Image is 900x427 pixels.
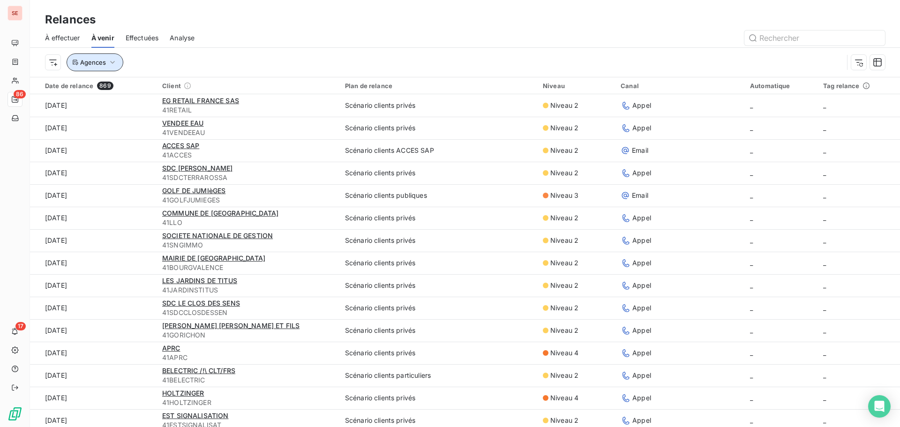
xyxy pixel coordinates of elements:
td: Scénario clients privés [339,319,537,342]
span: Appel [632,303,651,313]
span: _ [823,124,826,132]
td: Scénario clients privés [339,342,537,364]
td: Scénario clients publiques [339,184,537,207]
span: _ [823,326,826,334]
td: Scénario clients privés [339,94,537,117]
span: _ [823,349,826,357]
td: [DATE] [30,184,157,207]
span: MAIRIE DE [GEOGRAPHIC_DATA] [162,254,265,262]
td: [DATE] [30,319,157,342]
span: Niveau 2 [550,303,578,313]
td: [DATE] [30,297,157,319]
button: Agences [67,53,123,71]
span: 41HOLTZINGER [162,398,334,407]
span: Appel [632,281,651,290]
div: Niveau [543,82,609,90]
span: _ [750,101,753,109]
span: Niveau 4 [550,348,578,358]
span: _ [750,281,753,289]
div: Plan de relance [345,82,532,90]
td: Scénario clients privés [339,207,537,229]
span: 86 [14,90,26,98]
span: Email [632,146,648,155]
span: _ [750,191,753,199]
span: BELECTRIC /!\ CLT/FRS [162,367,235,375]
span: VENDEE EAU [162,119,204,127]
span: Niveau 2 [550,236,578,245]
span: Niveau 2 [550,123,578,133]
span: Niveau 4 [550,393,578,403]
span: APRC [162,344,180,352]
div: Automatique [750,82,812,90]
span: Appel [632,168,651,178]
span: HOLTZINGER [162,389,204,397]
h3: Relances [45,11,96,28]
td: [DATE] [30,139,157,162]
span: Niveau 2 [550,213,578,223]
td: [DATE] [30,94,157,117]
span: 41VENDEEAU [162,128,334,137]
div: Open Intercom Messenger [868,395,891,418]
span: EG RETAIL FRANCE SAS [162,97,239,105]
span: 41LLO [162,218,334,227]
span: _ [750,214,753,222]
span: _ [750,259,753,267]
span: 869 [97,82,113,90]
td: [DATE] [30,252,157,274]
img: Logo LeanPay [7,406,22,421]
span: 41BELECTRIC [162,375,334,385]
span: _ [750,394,753,402]
div: SE [7,6,22,21]
span: 41SDCCLOSDESSEN [162,308,334,317]
span: Appel [632,236,651,245]
td: Scénario clients privés [339,117,537,139]
td: [DATE] [30,364,157,387]
td: Scénario clients privés [339,252,537,274]
span: 41SDCTERRAROSSA [162,173,334,182]
span: _ [750,349,753,357]
div: Date de relance [45,82,151,90]
span: COMMUNE DE [GEOGRAPHIC_DATA] [162,209,278,217]
span: _ [823,101,826,109]
span: _ [823,394,826,402]
span: SDC LE CLOS DES SENS [162,299,240,307]
span: Niveau 2 [550,416,578,425]
span: Niveau 2 [550,258,578,268]
span: 41BOURGVALENCE [162,263,334,272]
span: _ [750,146,753,154]
span: Niveau 2 [550,168,578,178]
span: Niveau 3 [550,191,578,200]
span: Analyse [170,33,195,43]
span: Effectuées [126,33,159,43]
span: LES JARDINS DE TITUS [162,277,237,285]
td: Scénario clients ACCES SAP [339,139,537,162]
span: _ [823,416,826,424]
span: [PERSON_NAME] [PERSON_NAME] ET FILS [162,322,300,330]
span: _ [750,124,753,132]
td: [DATE] [30,162,157,184]
span: Appel [632,416,651,425]
span: Appel [632,348,651,358]
td: [DATE] [30,117,157,139]
span: EST SIGNALISATION [162,412,229,420]
span: _ [750,416,753,424]
span: SDC [PERSON_NAME] [162,164,233,172]
span: _ [750,236,753,244]
span: _ [823,236,826,244]
td: Scénario clients particuliers [339,364,537,387]
span: Niveau 2 [550,146,578,155]
td: Scénario clients privés [339,387,537,409]
span: 41SNGIMMO [162,240,334,250]
span: 17 [15,322,26,330]
span: SOCIETE NATIONALE DE GESTION [162,232,273,240]
span: ACCES SAP [162,142,199,150]
span: Appel [632,101,651,110]
span: _ [823,214,826,222]
div: Canal [621,82,739,90]
td: Scénario clients privés [339,162,537,184]
span: Niveau 2 [550,326,578,335]
span: À venir [91,33,114,43]
span: _ [823,191,826,199]
span: _ [823,281,826,289]
span: _ [750,371,753,379]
